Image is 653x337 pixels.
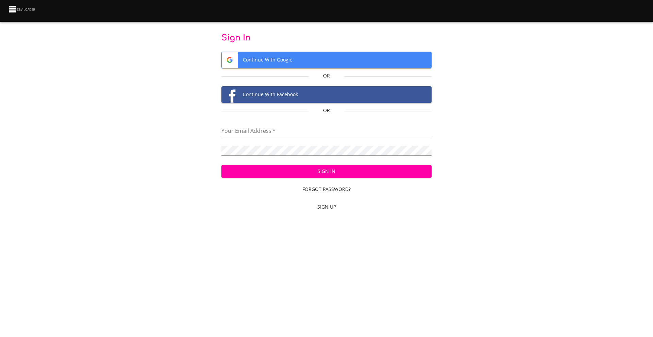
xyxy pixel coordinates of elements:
span: Forgot Password? [224,185,429,194]
button: Facebook logoContinue With Facebook [221,86,432,103]
p: Or [309,72,344,79]
a: Forgot Password? [221,183,432,196]
img: Facebook logo [222,87,238,103]
img: CSV Loader [8,4,37,14]
button: Sign In [221,165,432,178]
button: Google logoContinue With Google [221,52,432,68]
span: Sign Up [224,203,429,211]
p: Sign In [221,33,432,43]
img: Google logo [222,52,238,68]
span: Continue With Facebook [222,87,432,103]
a: Sign Up [221,201,432,213]
span: Sign In [227,167,426,176]
p: Or [309,107,344,114]
span: Continue With Google [222,52,432,68]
